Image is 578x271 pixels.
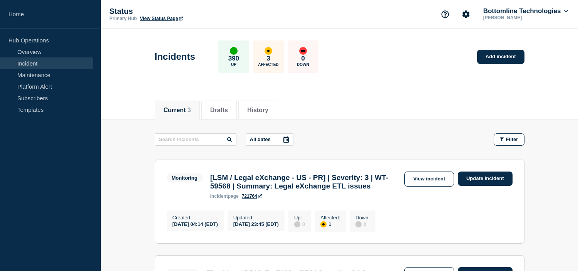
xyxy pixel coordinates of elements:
[297,62,309,67] p: Down
[173,215,218,221] p: Created :
[210,194,239,199] p: page
[482,15,562,20] p: [PERSON_NAME]
[210,173,400,190] h3: [LSM / Legal eXchange - US - PR] | Severity: 3 | WT-59568 | Summary: Legal eXchange ETL issues
[242,194,262,199] a: 721764
[250,136,271,142] p: All dates
[506,136,518,142] span: Filter
[355,215,370,221] p: Down :
[228,55,239,62] p: 390
[210,194,228,199] span: incident
[233,221,279,227] div: [DATE] 23:45 (EDT)
[140,16,183,21] a: View Status Page
[167,173,203,182] span: Monitoring
[477,50,524,64] a: Add incident
[233,215,279,221] p: Updated :
[294,215,305,221] p: Up :
[246,133,293,146] button: All dates
[164,107,191,114] button: Current 3
[404,172,454,187] a: View incident
[299,47,307,55] div: down
[355,221,362,227] div: disabled
[188,107,191,113] span: 3
[266,55,270,62] p: 3
[458,172,513,186] a: Update incident
[458,6,474,22] button: Account settings
[294,221,305,227] div: 0
[247,107,268,114] button: History
[109,16,137,21] p: Primary Hub
[109,7,263,16] p: Status
[230,47,238,55] div: up
[155,51,195,62] h1: Incidents
[301,55,305,62] p: 0
[437,6,453,22] button: Support
[355,221,370,227] div: 0
[155,133,236,146] input: Search incidents
[320,221,327,227] div: affected
[482,7,570,15] button: Bottomline Technologies
[231,62,236,67] p: Up
[258,62,278,67] p: Affected
[294,221,300,227] div: disabled
[173,221,218,227] div: [DATE] 04:14 (EDT)
[320,221,340,227] div: 1
[210,107,228,114] button: Drafts
[265,47,272,55] div: affected
[320,215,340,221] p: Affected :
[494,133,524,146] button: Filter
